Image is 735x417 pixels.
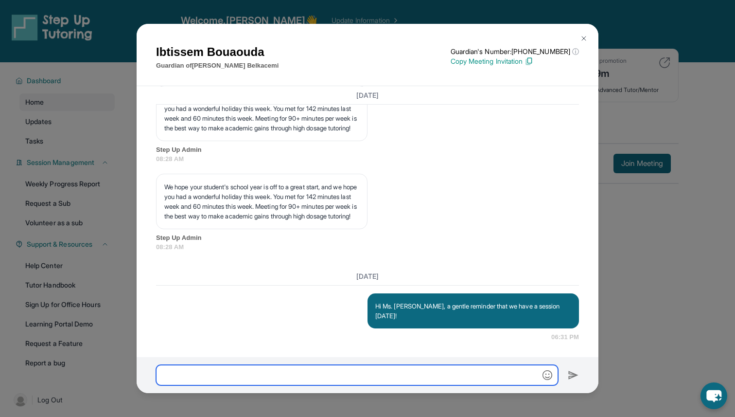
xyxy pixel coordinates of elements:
h3: [DATE] [156,272,579,281]
img: Copy Icon [525,57,533,66]
span: 06:31 PM [551,332,579,342]
h1: Ibtissem Bouaouda [156,43,279,61]
img: Emoji [542,370,552,380]
img: Close Icon [580,35,588,42]
p: Copy Meeting Invitation [451,56,579,66]
p: Hi Ms. [PERSON_NAME], a gentle reminder that we have a session [DATE]! [375,301,571,321]
h3: [DATE] [156,90,579,100]
img: Send icon [568,369,579,381]
p: Guardian of [PERSON_NAME] Belkacemi [156,61,279,71]
span: ⓘ [572,47,579,56]
button: chat-button [700,382,727,409]
span: Step Up Admin [156,145,579,155]
span: 08:28 AM [156,154,579,164]
p: We hope your student's school year is off to a great start, and we hope you had a wonderful holid... [164,182,359,221]
span: 08:28 AM [156,242,579,252]
span: Step Up Admin [156,233,579,243]
p: Guardian's Number: [PHONE_NUMBER] [451,47,579,56]
p: We hope your student's school year is off to a great start, and we hope you had a wonderful holid... [164,94,359,133]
